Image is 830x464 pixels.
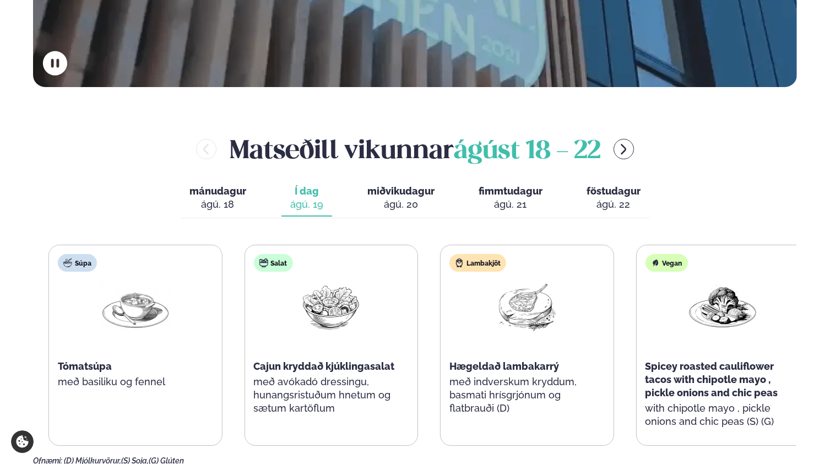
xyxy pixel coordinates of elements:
[196,139,216,159] button: menu-btn-left
[645,360,778,398] span: Spicey roasted cauliflower tacos with chipotle mayo , pickle onions and chic peas
[58,375,213,389] p: með basiliku og fennel
[290,185,323,198] span: Í dag
[645,254,687,272] div: Vegan
[645,402,800,428] p: with chipotle mayo , pickle onions and chic peas (S) (G)
[230,131,600,167] h2: Matseðill vikunnar
[181,180,255,217] button: mánudagur ágú. 18
[578,180,649,217] button: föstudagur ágú. 22
[449,375,604,415] p: með indverskum kryddum, basmati hrísgrjónum og flatbrauði (D)
[587,185,641,197] span: föstudagur
[58,360,112,372] span: Tómatsúpa
[650,258,659,267] img: Vegan.svg
[479,198,543,211] div: ágú. 21
[455,258,464,267] img: Lamb.svg
[253,375,409,415] p: með avókadó dressingu, hunangsristuðum hnetum og sætum kartöflum
[11,430,34,453] a: Cookie settings
[492,280,562,332] img: Lamb-Meat.png
[189,185,246,197] span: mánudagur
[100,280,171,332] img: Soup.png
[58,254,97,272] div: Súpa
[63,258,72,267] img: soup.svg
[189,198,246,211] div: ágú. 18
[281,180,332,217] button: Í dag ágú. 19
[470,180,551,217] button: fimmtudagur ágú. 21
[587,198,641,211] div: ágú. 22
[259,258,268,267] img: salad.svg
[449,360,559,372] span: Hægeldað lambakarrý
[454,139,600,164] span: ágúst 18 - 22
[479,185,543,197] span: fimmtudagur
[367,185,435,197] span: miðvikudagur
[367,198,435,211] div: ágú. 20
[359,180,443,217] button: miðvikudagur ágú. 20
[290,198,323,211] div: ágú. 19
[253,360,394,372] span: Cajun kryddað kjúklingasalat
[687,280,758,332] img: Vegan.png
[253,254,292,272] div: Salat
[614,139,634,159] button: menu-btn-right
[296,280,366,332] img: Salad.png
[449,254,506,272] div: Lambakjöt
